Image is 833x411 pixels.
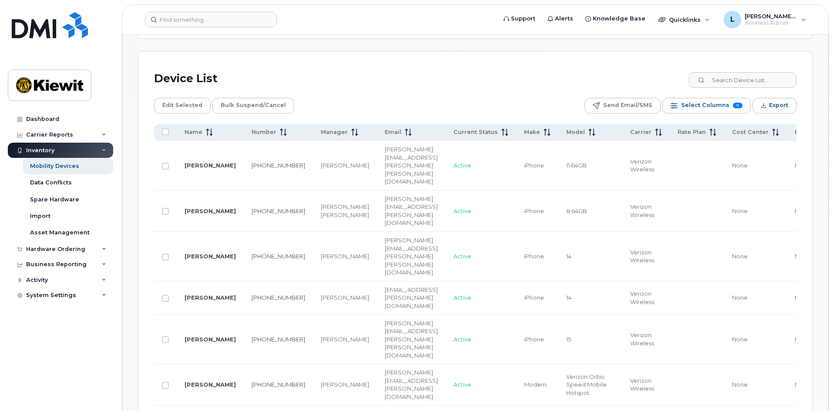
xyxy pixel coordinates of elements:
[185,253,236,260] a: [PERSON_NAME]
[566,294,571,301] span: 14
[732,381,748,388] span: None
[795,162,810,169] span: None
[730,14,735,25] span: L
[252,128,276,136] span: Number
[630,249,654,264] span: Verizon Wireless
[566,162,587,169] span: 11 64GB
[745,13,797,20] span: [PERSON_NAME].[PERSON_NAME]
[630,331,654,347] span: Verizon Wireless
[252,253,305,260] a: [PHONE_NUMBER]
[252,381,305,388] a: [PHONE_NUMBER]
[669,16,701,23] span: Quicklinks
[385,128,401,136] span: Email
[524,253,544,260] span: iPhone
[566,207,587,214] span: 8 64GB
[584,98,661,114] button: Send Email/SMS
[453,294,471,301] span: Active
[453,253,471,260] span: Active
[321,381,369,389] div: [PERSON_NAME]
[162,99,202,112] span: Edit Selected
[524,381,547,388] span: Modem
[541,10,579,27] a: Alerts
[630,290,654,305] span: Verizon Wireless
[321,128,348,136] span: Manager
[497,10,541,27] a: Support
[252,336,305,343] a: [PHONE_NUMBER]
[603,99,652,112] span: Send Email/SMS
[453,207,471,214] span: Active
[524,128,540,136] span: Make
[745,20,797,27] span: Wireless Admin
[453,381,471,388] span: Active
[630,128,652,136] span: Carrier
[385,286,438,309] span: [EMAIL_ADDRESS][PERSON_NAME][DOMAIN_NAME]
[593,14,645,23] span: Knowledge Base
[566,373,607,396] span: Verizon Orbic Speed Mobile Hotspot
[566,253,571,260] span: 14
[385,195,438,227] span: [PERSON_NAME][EMAIL_ADDRESS][PERSON_NAME][DOMAIN_NAME]
[185,207,236,214] a: [PERSON_NAME]
[385,146,438,185] span: [PERSON_NAME][EMAIL_ADDRESS][PERSON_NAME][PERSON_NAME][DOMAIN_NAME]
[752,98,796,114] button: Export
[566,128,585,136] span: Model
[795,253,810,260] span: None
[511,14,535,23] span: Support
[154,67,218,90] div: Device List
[524,336,544,343] span: iPhone
[579,10,652,27] a: Knowledge Base
[252,294,305,301] a: [PHONE_NUMBER]
[732,336,748,343] span: None
[732,253,748,260] span: None
[795,336,810,343] span: None
[321,335,369,344] div: [PERSON_NAME]
[678,128,706,136] span: Rate Plan
[662,98,751,114] button: Select Columns 11
[185,128,202,136] span: Name
[154,98,211,114] button: Edit Selected
[732,128,769,136] span: Cost Center
[453,336,471,343] span: Active
[185,381,236,388] a: [PERSON_NAME]
[321,161,369,170] div: [PERSON_NAME]
[689,72,796,88] input: Search Device List ...
[732,162,748,169] span: None
[681,99,729,112] span: Select Columns
[795,207,810,214] span: None
[524,207,544,214] span: iPhone
[566,336,571,343] span: 15
[185,336,236,343] a: [PERSON_NAME]
[555,14,573,23] span: Alerts
[385,320,438,359] span: [PERSON_NAME][EMAIL_ADDRESS][PERSON_NAME][PERSON_NAME][DOMAIN_NAME]
[453,162,471,169] span: Active
[212,98,294,114] button: Bulk Suspend/Cancel
[524,294,544,301] span: iPhone
[795,373,826,404] iframe: Messenger Launcher
[321,252,369,261] div: [PERSON_NAME]
[221,99,286,112] span: Bulk Suspend/Cancel
[252,207,305,214] a: [PHONE_NUMBER]
[145,12,277,27] input: Find something...
[252,162,305,169] a: [PHONE_NUMBER]
[795,381,810,388] span: None
[732,294,748,301] span: None
[733,103,742,108] span: 11
[321,294,369,302] div: [PERSON_NAME]
[718,11,812,28] div: Lara.Damiana
[321,203,369,211] div: [PERSON_NAME]
[769,99,788,112] span: Export
[795,294,810,301] span: None
[385,369,438,400] span: [PERSON_NAME][EMAIL_ADDRESS][PERSON_NAME][DOMAIN_NAME]
[185,162,236,169] a: [PERSON_NAME]
[630,203,654,218] span: Verizon Wireless
[453,128,498,136] span: Current Status
[630,377,654,392] span: Verizon Wireless
[321,211,369,219] div: [PERSON_NAME]
[185,294,236,301] a: [PERSON_NAME]
[385,237,438,276] span: [PERSON_NAME][EMAIL_ADDRESS][PERSON_NAME][PERSON_NAME][DOMAIN_NAME]
[652,11,716,28] div: Quicklinks
[630,158,654,173] span: Verizon Wireless
[732,207,748,214] span: None
[524,162,544,169] span: iPhone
